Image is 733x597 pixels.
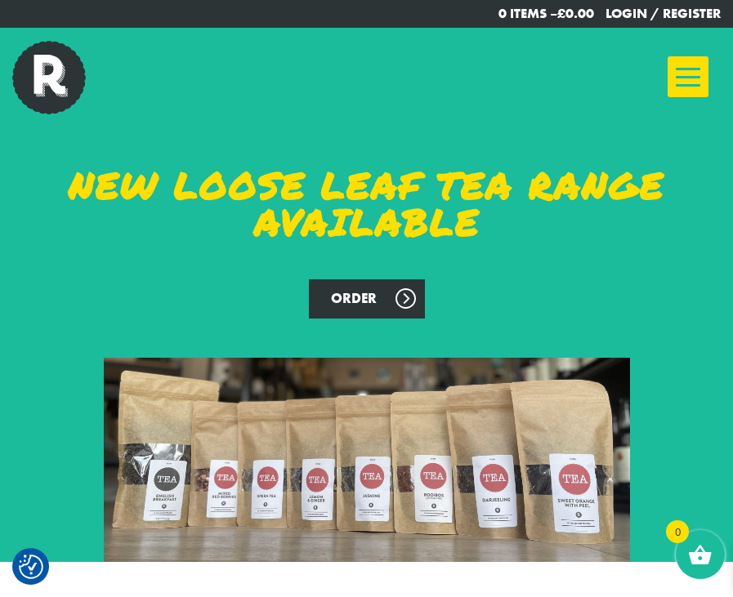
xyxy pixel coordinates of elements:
a: Order [309,279,425,319]
a: 0 items –£0.00 [498,5,594,22]
img: Relish Coffee [12,41,86,114]
span: £ [557,5,565,22]
bdi: 0.00 [557,5,594,22]
button: Consent Preferences [19,555,43,579]
a: Login / Register [606,5,721,22]
img: Revisit consent button [19,555,43,579]
div: false [692,28,733,109]
span: 0 [666,520,689,543]
h1: New Loose Leaf Tea Range Available [12,167,721,240]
